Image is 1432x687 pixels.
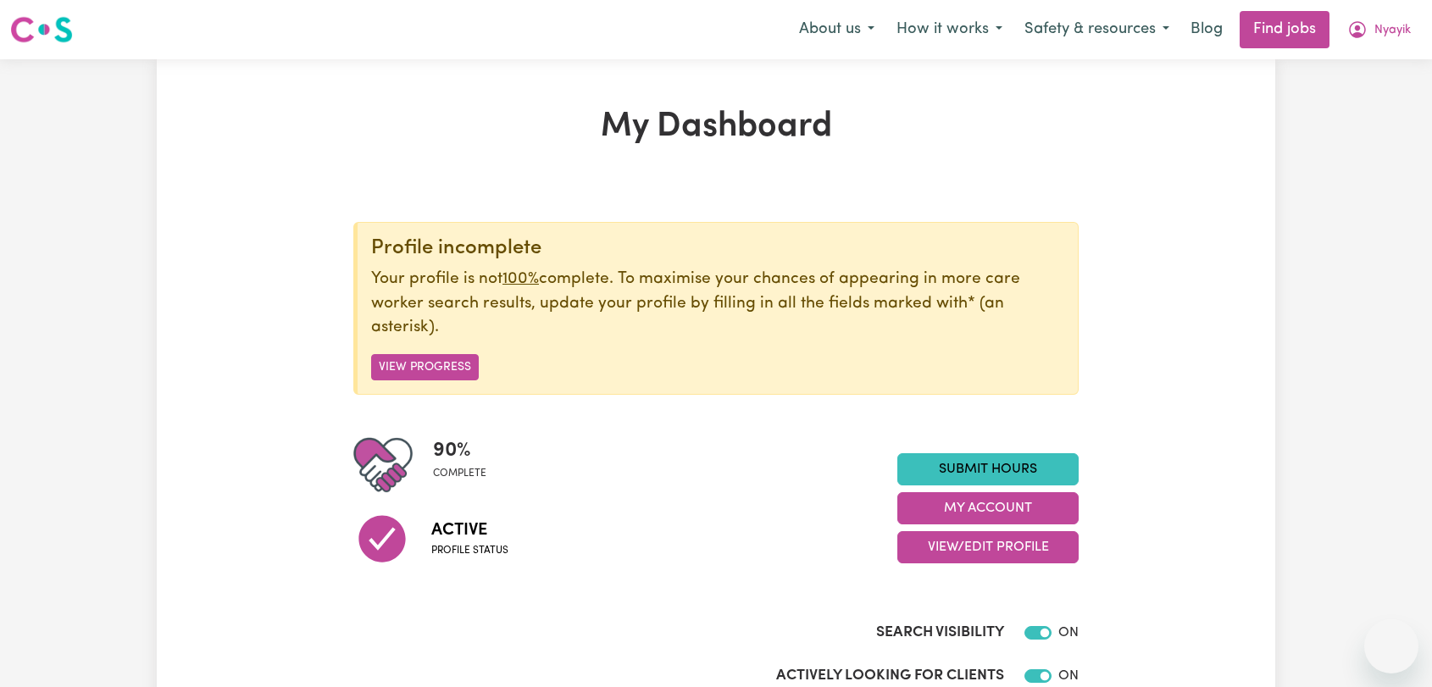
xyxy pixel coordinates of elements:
a: Submit Hours [897,453,1079,485]
button: How it works [885,12,1013,47]
img: Careseekers logo [10,14,73,45]
span: ON [1058,626,1079,640]
a: Blog [1180,11,1233,48]
div: Profile incomplete [371,236,1064,261]
div: Profile completeness: 90% [433,435,500,495]
label: Actively Looking for Clients [776,665,1004,687]
span: Nyayik [1374,21,1411,40]
button: View Progress [371,354,479,380]
u: 100% [502,271,539,287]
label: Search Visibility [876,622,1004,644]
button: About us [788,12,885,47]
p: Your profile is not complete. To maximise your chances of appearing in more care worker search re... [371,268,1064,341]
span: ON [1058,669,1079,683]
span: 90 % [433,435,486,466]
button: My Account [897,492,1079,524]
span: Active [431,518,508,543]
iframe: Button to launch messaging window [1364,619,1418,673]
button: View/Edit Profile [897,531,1079,563]
h1: My Dashboard [353,107,1079,147]
button: Safety & resources [1013,12,1180,47]
button: My Account [1336,12,1422,47]
a: Careseekers logo [10,10,73,49]
a: Find jobs [1240,11,1329,48]
span: complete [433,466,486,481]
span: Profile status [431,543,508,558]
